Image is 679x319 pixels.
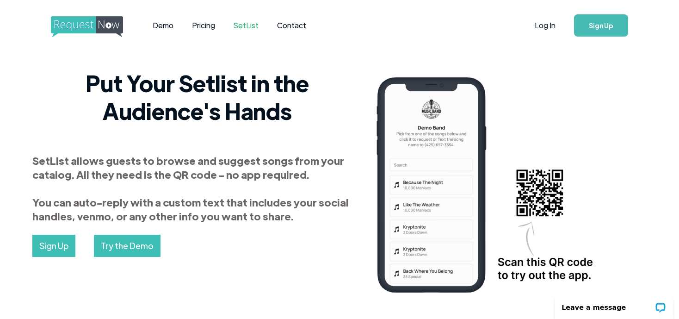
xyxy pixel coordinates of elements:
[32,154,349,223] strong: SetList allows guests to browse and suggest songs from your catalog. All they need is the QR code...
[94,235,160,257] a: Try the Demo
[32,69,362,125] h2: Put Your Setlist in the Audience's Hands
[183,11,224,40] a: Pricing
[268,11,315,40] a: Contact
[51,16,140,38] img: requestnow logo
[224,11,268,40] a: SetList
[32,235,75,257] a: Sign Up
[525,9,565,42] a: Log In
[574,14,628,37] a: Sign Up
[51,16,120,35] a: home
[549,290,679,319] iframe: LiveChat chat widget
[143,11,183,40] a: Demo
